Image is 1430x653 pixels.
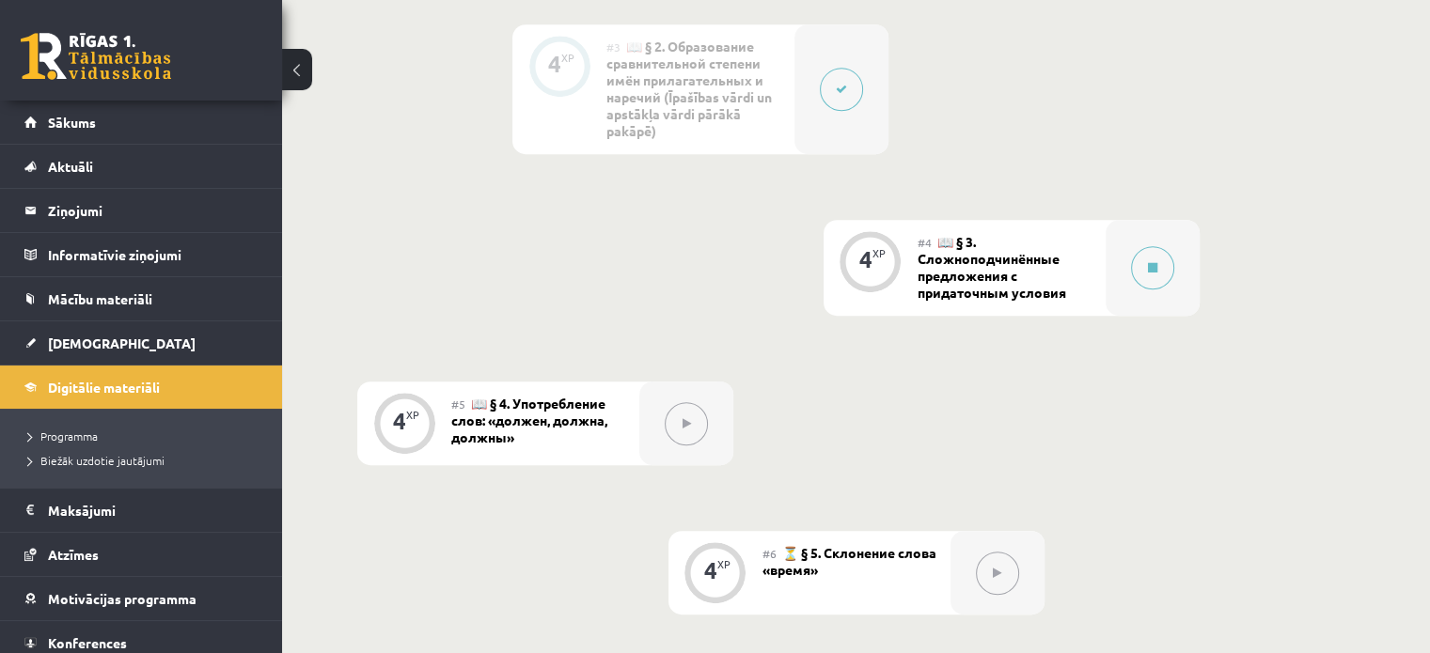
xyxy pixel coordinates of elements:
[28,452,263,469] a: Biežāk uzdotie jautājumi
[48,489,259,532] legend: Maksājumi
[762,546,777,561] span: #6
[451,396,465,412] span: #5
[48,290,152,307] span: Mācību materiāli
[48,189,259,232] legend: Ziņojumi
[24,577,259,620] a: Motivācijas programma
[24,321,259,365] a: [DEMOGRAPHIC_DATA]
[48,158,93,175] span: Aktuāli
[451,395,607,445] span: 📖 § 4. Употребление слов: «должен, должна, должны»
[21,33,171,80] a: Rīgas 1. Tālmācības vidusskola
[48,334,196,351] span: [DEMOGRAPHIC_DATA]
[918,233,1066,301] span: 📖 § 3. Сложноподчинённые предложения с придаточным условия
[48,233,259,276] legend: Informatīvie ziņojumi
[548,55,561,72] div: 4
[28,428,98,443] span: Programma
[704,562,717,579] div: 4
[24,365,259,409] a: Digitālie materiāli
[24,145,259,188] a: Aktuāli
[606,39,621,54] span: #3
[28,453,165,468] span: Biežāk uzdotie jautājumi
[48,546,99,563] span: Atzīmes
[24,233,259,276] a: Informatīvie ziņojumi
[48,379,160,396] span: Digitālie materiāli
[28,428,263,444] a: Programma
[24,277,259,320] a: Mācību materiāli
[606,38,772,139] span: 📖 § 2. Образование сравнительной степени имён прилагательных и наречий (Īpašības vārdi un apstākļ...
[859,251,872,268] div: 4
[24,189,259,232] a: Ziņojumi
[48,634,127,651] span: Konferences
[561,53,574,63] div: XP
[48,590,196,607] span: Motivācijas programma
[24,101,259,144] a: Sākums
[717,559,731,569] div: XP
[762,544,936,578] span: ⏳ § 5. Склонение слова «время»
[24,533,259,576] a: Atzīmes
[48,114,96,131] span: Sākums
[918,235,932,250] span: #4
[24,489,259,532] a: Maksājumi
[393,412,406,429] div: 4
[872,248,886,258] div: XP
[406,410,419,420] div: XP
